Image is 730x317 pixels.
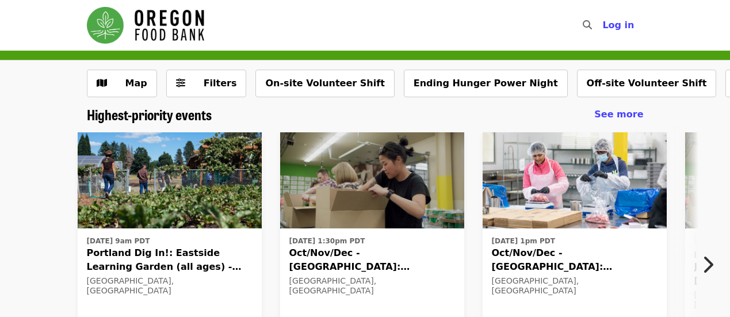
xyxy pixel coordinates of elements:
[577,70,717,97] button: Off-site Volunteer Shift
[204,78,237,89] span: Filters
[593,14,643,37] button: Log in
[594,109,643,120] span: See more
[176,78,185,89] i: sliders-h icon
[492,246,658,274] span: Oct/Nov/Dec - [GEOGRAPHIC_DATA]: Repack/Sort (age [DEMOGRAPHIC_DATA]+)
[255,70,394,97] button: On-site Volunteer Shift
[692,249,730,281] button: Next item
[280,132,464,229] img: Oct/Nov/Dec - Portland: Repack/Sort (age 8+) organized by Oregon Food Bank
[87,106,212,123] a: Highest-priority events
[289,236,365,246] time: [DATE] 1:30pm PDT
[602,20,634,30] span: Log in
[87,246,253,274] span: Portland Dig In!: Eastside Learning Garden (all ages) - Aug/Sept/Oct
[492,236,555,246] time: [DATE] 1pm PDT
[404,70,568,97] button: Ending Hunger Power Night
[87,276,253,296] div: [GEOGRAPHIC_DATA], [GEOGRAPHIC_DATA]
[97,78,107,89] i: map icon
[87,236,150,246] time: [DATE] 9am PDT
[78,106,653,123] div: Highest-priority events
[492,276,658,296] div: [GEOGRAPHIC_DATA], [GEOGRAPHIC_DATA]
[125,78,147,89] span: Map
[87,7,204,44] img: Oregon Food Bank - Home
[599,12,608,39] input: Search
[583,20,592,30] i: search icon
[483,132,667,229] img: Oct/Nov/Dec - Beaverton: Repack/Sort (age 10+) organized by Oregon Food Bank
[166,70,247,97] button: Filters (0 selected)
[78,132,262,229] img: Portland Dig In!: Eastside Learning Garden (all ages) - Aug/Sept/Oct organized by Oregon Food Bank
[702,254,713,276] i: chevron-right icon
[594,108,643,121] a: See more
[87,70,157,97] button: Show map view
[289,246,455,274] span: Oct/Nov/Dec - [GEOGRAPHIC_DATA]: Repack/Sort (age [DEMOGRAPHIC_DATA]+)
[289,276,455,296] div: [GEOGRAPHIC_DATA], [GEOGRAPHIC_DATA]
[87,104,212,124] span: Highest-priority events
